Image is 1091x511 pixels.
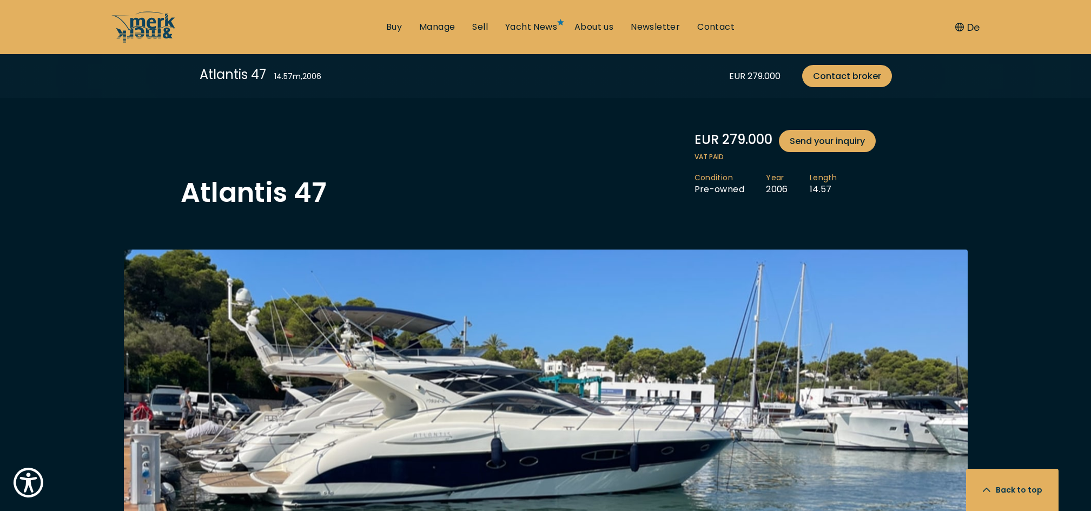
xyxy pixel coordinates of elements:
[766,173,810,195] li: 2006
[729,69,781,83] div: EUR 279.000
[574,21,613,33] a: About us
[505,21,557,33] a: Yacht News
[779,130,876,152] a: Send your inquiry
[955,20,980,35] button: De
[790,134,865,148] span: Send your inquiry
[631,21,680,33] a: Newsletter
[386,21,402,33] a: Buy
[813,69,881,83] span: Contact broker
[181,179,327,206] h1: Atlantis 47
[111,34,176,47] a: /
[810,173,837,184] span: Length
[695,173,766,195] li: Pre-owned
[966,469,1059,511] button: Back to top
[695,173,745,184] span: Condition
[766,173,788,184] span: Year
[695,152,911,162] span: VAT paid
[695,130,911,152] div: EUR 279.000
[697,21,735,33] a: Contact
[274,71,321,82] div: 14.57 m , 2006
[472,21,488,33] a: Sell
[419,21,455,33] a: Manage
[11,465,46,500] button: Show Accessibility Preferences
[810,173,858,195] li: 14.57
[200,65,266,84] div: Atlantis 47
[802,65,892,87] a: Contact broker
